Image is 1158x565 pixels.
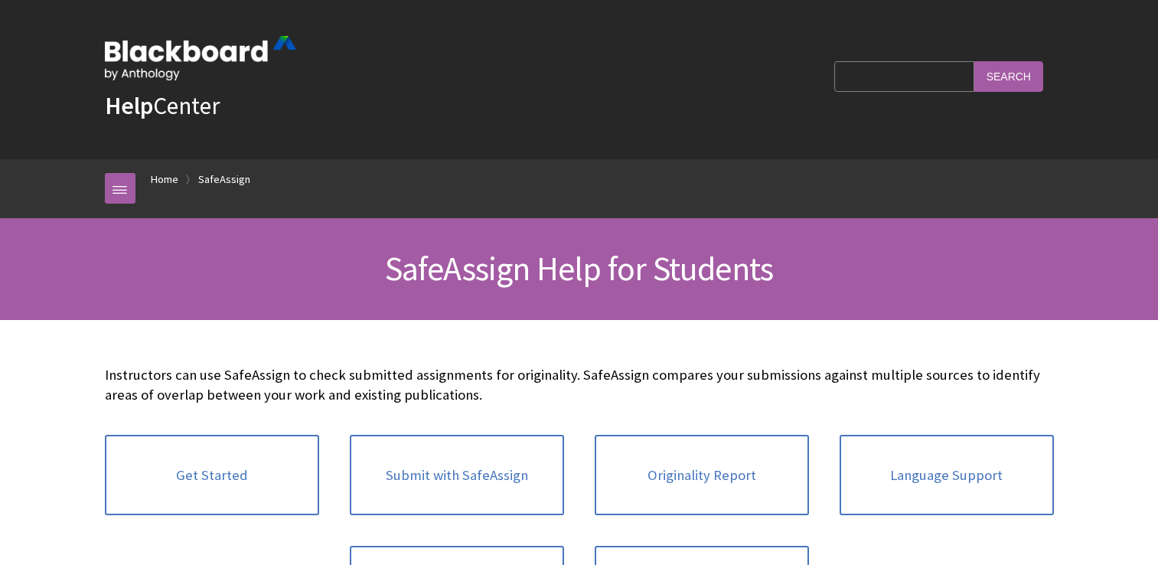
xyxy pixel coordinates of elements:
a: HelpCenter [105,90,220,121]
a: SafeAssign [198,170,250,189]
a: Submit with SafeAssign [350,435,564,516]
span: SafeAssign Help for Students [385,247,774,289]
strong: Help [105,90,153,121]
a: Home [151,170,178,189]
a: Originality Report [595,435,809,516]
input: Search [974,61,1043,91]
p: Instructors can use SafeAssign to check submitted assignments for originality. SafeAssign compare... [105,365,1054,405]
a: Get Started [105,435,319,516]
a: Language Support [840,435,1054,516]
img: Blackboard by Anthology [105,36,296,80]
